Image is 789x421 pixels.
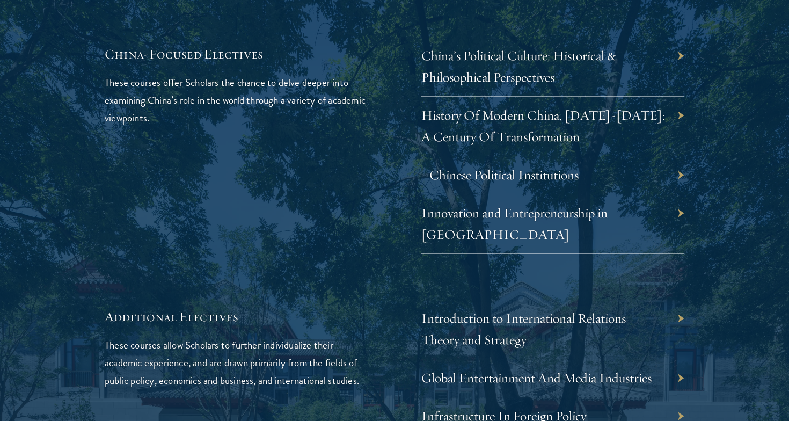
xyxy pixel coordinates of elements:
[429,166,579,183] a: Chinese Political Institutions
[105,45,368,63] h5: China-Focused Electives
[421,369,652,386] a: Global Entertainment And Media Industries
[105,336,368,389] p: These courses allow Scholars to further individualize their academic experience, and are drawn pr...
[421,310,626,348] a: Introduction to International Relations Theory and Strategy
[421,47,616,85] a: China’s Political Culture: Historical & Philosophical Perspectives
[421,107,665,145] a: History Of Modern China, [DATE]-[DATE]: A Century Of Transformation
[105,74,368,127] p: These courses offer Scholars the chance to delve deeper into examining China’s role in the world ...
[105,308,368,326] h5: Additional Electives
[421,205,608,243] a: Innovation and Entrepreneurship in [GEOGRAPHIC_DATA]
